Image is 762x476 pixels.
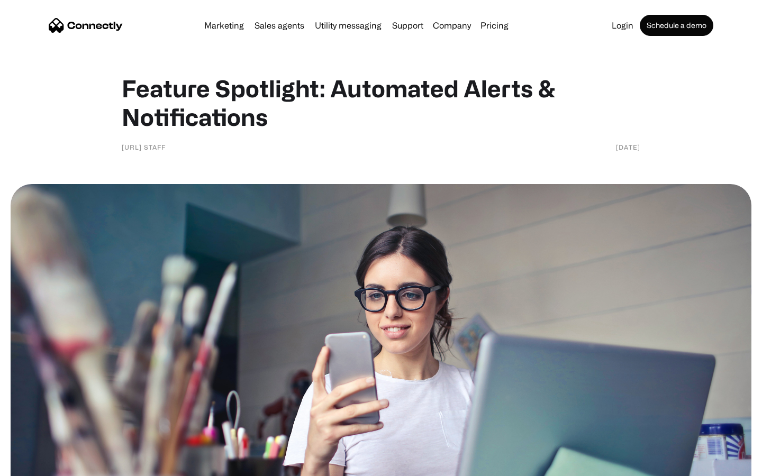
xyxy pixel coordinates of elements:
a: Utility messaging [311,21,386,30]
a: Pricing [476,21,513,30]
h1: Feature Spotlight: Automated Alerts & Notifications [122,74,640,131]
aside: Language selected: English [11,457,63,472]
div: [DATE] [616,142,640,152]
a: Sales agents [250,21,309,30]
div: Company [433,18,471,33]
a: Support [388,21,428,30]
a: Schedule a demo [640,15,713,36]
a: Login [607,21,638,30]
ul: Language list [21,457,63,472]
a: Marketing [200,21,248,30]
div: [URL] staff [122,142,166,152]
